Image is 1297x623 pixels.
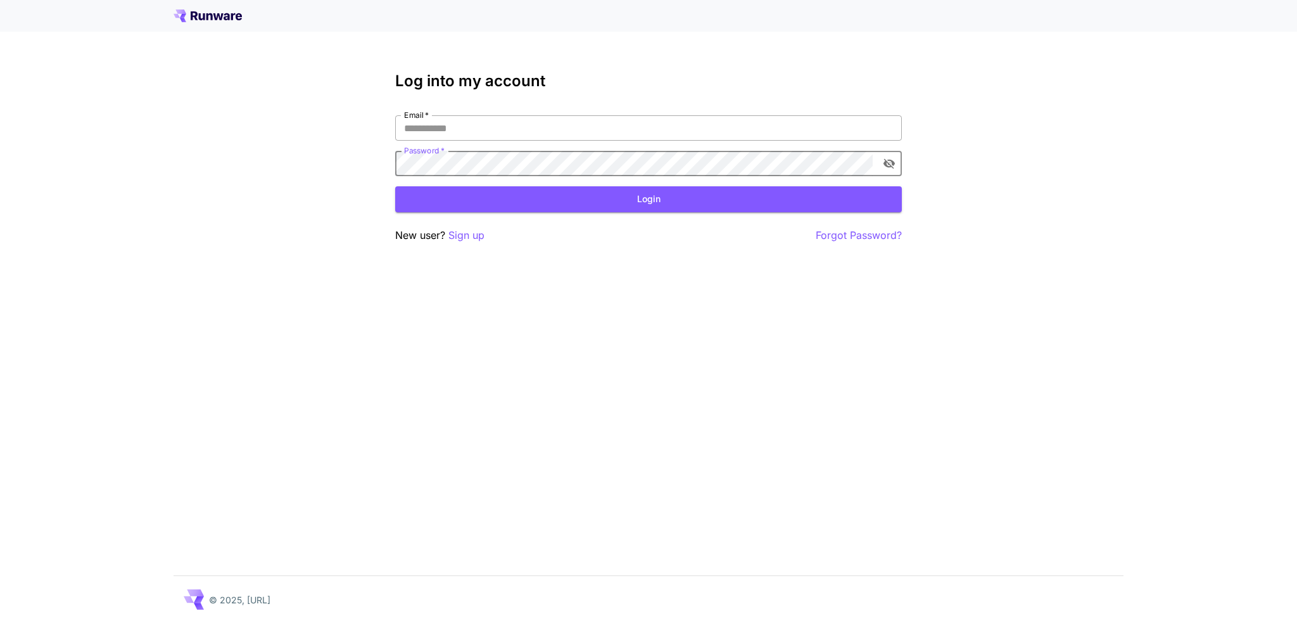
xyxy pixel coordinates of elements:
button: Forgot Password? [816,228,902,243]
label: Email [404,110,429,120]
button: Login [395,186,902,212]
p: © 2025, [URL] [209,593,270,607]
h3: Log into my account [395,72,902,90]
p: New user? [395,228,484,243]
button: Sign up [448,228,484,243]
label: Password [404,145,445,156]
button: toggle password visibility [878,152,901,175]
